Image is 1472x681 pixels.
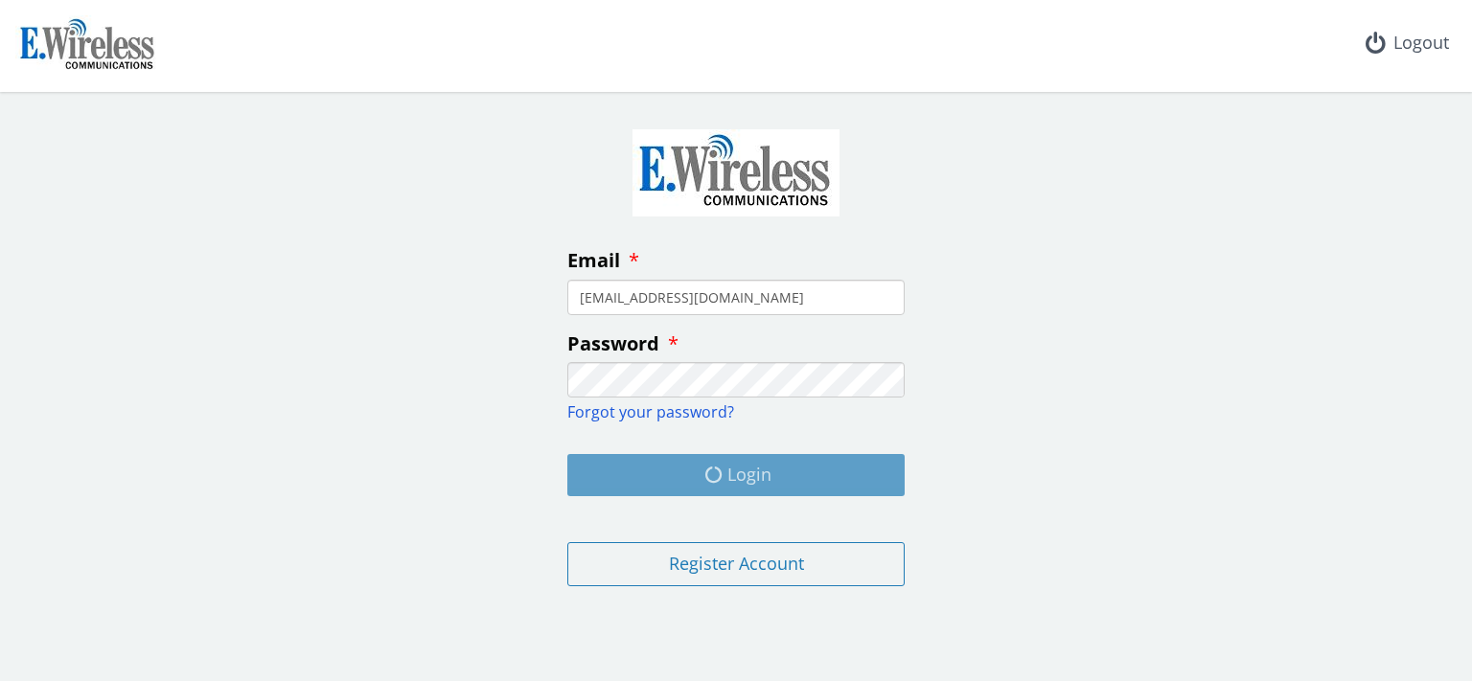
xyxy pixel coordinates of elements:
input: enter your email address [567,280,905,315]
span: Email [567,247,620,273]
button: Login [567,454,905,496]
a: Forgot your password? [567,401,734,422]
button: Register Account [567,542,905,586]
span: Password [567,330,659,356]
